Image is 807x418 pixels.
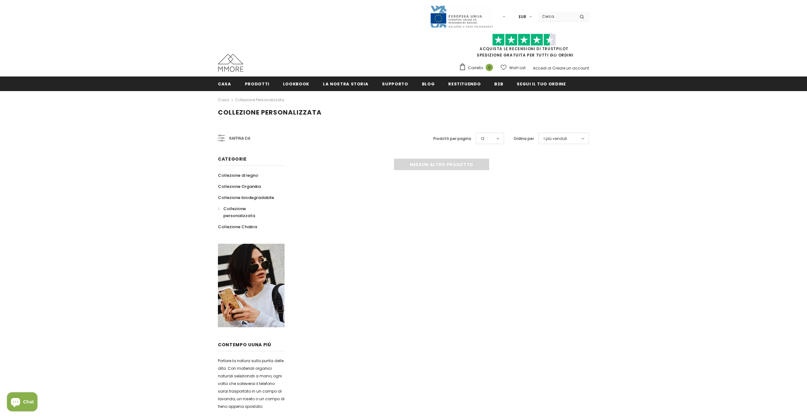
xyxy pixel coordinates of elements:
[538,12,575,21] input: Search Site
[218,170,258,181] a: Collezione di legno
[218,172,258,178] span: Collezione di legno
[509,65,526,71] span: Wish List
[422,81,435,87] span: Blog
[422,76,435,91] a: Blog
[218,156,246,162] span: Categorie
[544,136,567,142] span: I più venduti
[218,192,274,203] a: Collezione biodegradabile
[481,136,484,142] span: 12
[283,76,309,91] a: Lookbook
[448,81,481,87] span: Restituendo
[468,65,483,71] span: Carrello
[218,195,274,201] span: Collezione biodegradabile
[459,36,589,58] span: SPEDIZIONE GRATUITA PER TUTTI GLI ORDINI
[218,221,257,232] a: Collezione Chakra
[430,5,493,28] img: Javni Razpis
[218,224,257,230] span: Collezione Chakra
[283,81,309,87] span: Lookbook
[245,76,269,91] a: Prodotti
[218,357,285,410] p: Portare la natura sulla punta delle dita. Con materiali organici naturali selezionati a mano, ogn...
[235,97,284,103] a: Collezione personalizzata
[223,206,255,219] span: Collezione personalizzata
[382,81,408,87] span: supporto
[218,54,243,72] img: Casi MMORE
[517,81,566,87] span: Segui il tuo ordine
[218,96,229,104] a: Casa
[548,65,551,71] span: or
[245,81,269,87] span: Prodotti
[514,136,534,142] label: Ordina per
[492,34,556,46] img: Fidati di Pilot Stars
[229,135,250,142] span: Raffina da
[486,64,493,71] span: 0
[5,392,39,413] inbox-online-store-chat: Shopify online store chat
[433,136,471,142] label: Prodotti per pagina
[494,81,503,87] span: B2B
[517,76,566,91] a: Segui il tuo ordine
[218,342,271,348] span: contempo uUna più
[533,65,547,71] a: Accedi
[480,46,568,51] a: Acquista le recensioni di TrustPilot
[323,76,368,91] a: La nostra storia
[552,65,589,71] a: Creare un account
[218,203,278,221] a: Collezione personalizzata
[430,14,493,19] a: Javni Razpis
[494,76,503,91] a: B2B
[448,76,481,91] a: Restituendo
[218,181,261,192] a: Collezione Organika
[323,81,368,87] span: La nostra storia
[218,81,231,87] span: Casa
[459,63,496,73] a: Carrello 0
[218,108,322,117] span: Collezione personalizzata
[218,183,261,189] span: Collezione Organika
[519,14,526,20] span: EUR
[218,76,231,91] a: Casa
[382,76,408,91] a: supporto
[501,62,526,73] a: Wish List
